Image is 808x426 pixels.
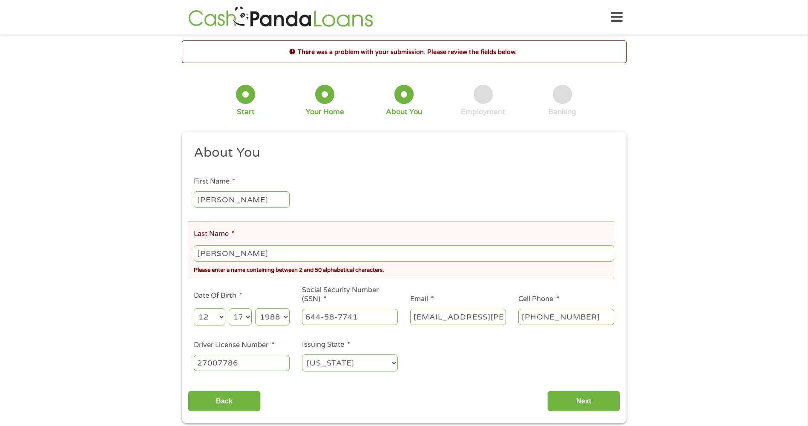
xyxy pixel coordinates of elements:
label: Social Security Number (SSN) [302,286,398,304]
input: 078-05-1120 [302,309,398,325]
div: Your Home [306,107,344,117]
div: About You [386,107,422,117]
label: First Name [194,177,236,186]
label: Last Name [194,230,235,239]
h2: About You [194,144,608,161]
img: GetLoanNow Logo [186,5,376,29]
label: Issuing State [302,340,350,349]
input: (541) 754-3010 [518,309,614,325]
div: Start [237,107,255,117]
input: Next [547,391,620,412]
label: Email [410,295,434,304]
input: Smith [194,245,614,262]
div: Please enter a name containing between 2 and 50 alphabetical characters. [194,263,614,275]
div: Banking [548,107,576,117]
label: Date Of Birth [194,291,242,300]
h2: There was a problem with your submission. Please review the fields below. [182,47,626,57]
label: Driver License Number [194,341,274,350]
div: Employment [461,107,505,117]
label: Cell Phone [518,295,559,304]
input: john@gmail.com [410,309,506,325]
input: John [194,191,290,207]
input: Back [188,391,261,412]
